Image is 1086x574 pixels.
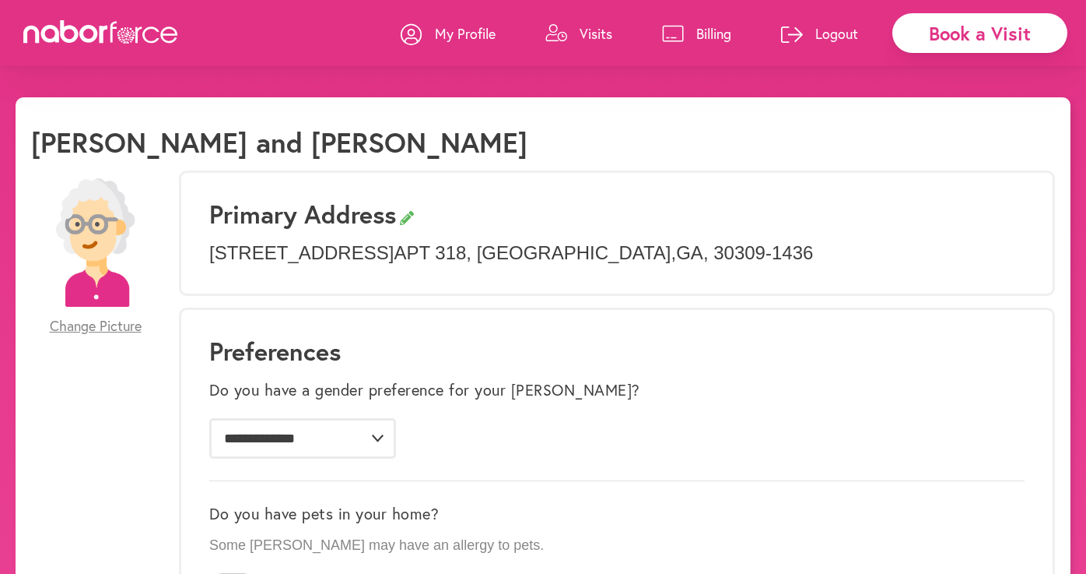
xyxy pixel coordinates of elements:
[892,13,1067,53] div: Book a Visit
[435,24,496,43] p: My Profile
[50,318,142,335] span: Change Picture
[209,242,1025,265] p: [STREET_ADDRESS] APT 318 , [GEOGRAPHIC_DATA] , GA , 30309-1436
[209,381,640,400] label: Do you have a gender preference for your [PERSON_NAME]?
[545,10,612,57] a: Visits
[209,505,439,523] label: Do you have pets in your home?
[209,199,1025,229] h3: Primary Address
[401,10,496,57] a: My Profile
[31,125,527,159] h1: [PERSON_NAME] and [PERSON_NAME]
[209,336,1025,366] h1: Preferences
[815,24,858,43] p: Logout
[580,24,612,43] p: Visits
[31,178,159,307] img: efc20bcf08b0dac87679abea64c1faab.png
[209,537,1025,555] p: Some [PERSON_NAME] may have an allergy to pets.
[781,10,858,57] a: Logout
[662,10,731,57] a: Billing
[696,24,731,43] p: Billing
